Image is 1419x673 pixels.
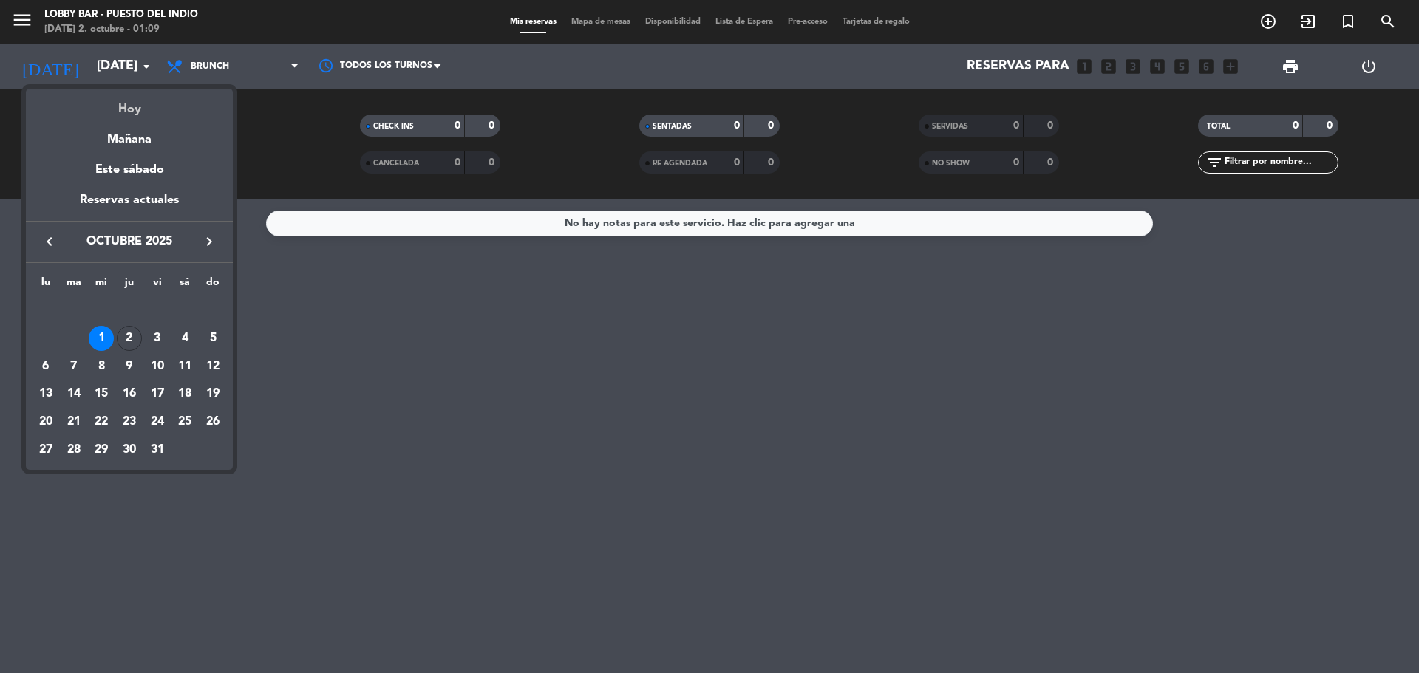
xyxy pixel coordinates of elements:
[87,324,115,352] td: 1 de octubre de 2025
[63,232,196,251] span: octubre 2025
[115,274,143,297] th: jueves
[60,408,88,436] td: 21 de octubre de 2025
[117,354,142,379] div: 9
[32,274,60,297] th: lunes
[145,409,170,434] div: 24
[115,436,143,464] td: 30 de octubre de 2025
[171,408,200,436] td: 25 de octubre de 2025
[32,352,60,380] td: 6 de octubre de 2025
[61,437,86,462] div: 28
[26,119,233,149] div: Mañana
[60,352,88,380] td: 7 de octubre de 2025
[26,191,233,221] div: Reservas actuales
[87,408,115,436] td: 22 de octubre de 2025
[33,381,58,406] div: 13
[61,381,86,406] div: 14
[172,409,197,434] div: 25
[200,409,225,434] div: 26
[200,233,218,250] i: keyboard_arrow_right
[89,437,114,462] div: 29
[172,354,197,379] div: 11
[26,89,233,119] div: Hoy
[115,352,143,380] td: 9 de octubre de 2025
[199,408,227,436] td: 26 de octubre de 2025
[200,381,225,406] div: 19
[143,408,171,436] td: 24 de octubre de 2025
[32,408,60,436] td: 20 de octubre de 2025
[87,436,115,464] td: 29 de octubre de 2025
[89,354,114,379] div: 8
[26,149,233,191] div: Este sábado
[117,326,142,351] div: 2
[60,436,88,464] td: 28 de octubre de 2025
[87,274,115,297] th: miércoles
[89,381,114,406] div: 15
[60,274,88,297] th: martes
[89,409,114,434] div: 22
[171,324,200,352] td: 4 de octubre de 2025
[117,437,142,462] div: 30
[36,232,63,251] button: keyboard_arrow_left
[171,380,200,408] td: 18 de octubre de 2025
[199,274,227,297] th: domingo
[41,233,58,250] i: keyboard_arrow_left
[143,324,171,352] td: 3 de octubre de 2025
[32,380,60,408] td: 13 de octubre de 2025
[143,436,171,464] td: 31 de octubre de 2025
[87,380,115,408] td: 15 de octubre de 2025
[87,352,115,380] td: 8 de octubre de 2025
[145,437,170,462] div: 31
[196,232,222,251] button: keyboard_arrow_right
[172,326,197,351] div: 4
[60,380,88,408] td: 14 de octubre de 2025
[200,354,225,379] div: 12
[172,381,197,406] div: 18
[199,324,227,352] td: 5 de octubre de 2025
[115,408,143,436] td: 23 de octubre de 2025
[117,409,142,434] div: 23
[33,437,58,462] div: 27
[32,296,227,324] td: OCT.
[199,352,227,380] td: 12 de octubre de 2025
[115,380,143,408] td: 16 de octubre de 2025
[145,381,170,406] div: 17
[171,274,200,297] th: sábado
[115,324,143,352] td: 2 de octubre de 2025
[33,409,58,434] div: 20
[143,352,171,380] td: 10 de octubre de 2025
[89,326,114,351] div: 1
[143,380,171,408] td: 17 de octubre de 2025
[199,380,227,408] td: 19 de octubre de 2025
[145,326,170,351] div: 3
[143,274,171,297] th: viernes
[117,381,142,406] div: 16
[32,436,60,464] td: 27 de octubre de 2025
[171,352,200,380] td: 11 de octubre de 2025
[145,354,170,379] div: 10
[61,354,86,379] div: 7
[200,326,225,351] div: 5
[33,354,58,379] div: 6
[61,409,86,434] div: 21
